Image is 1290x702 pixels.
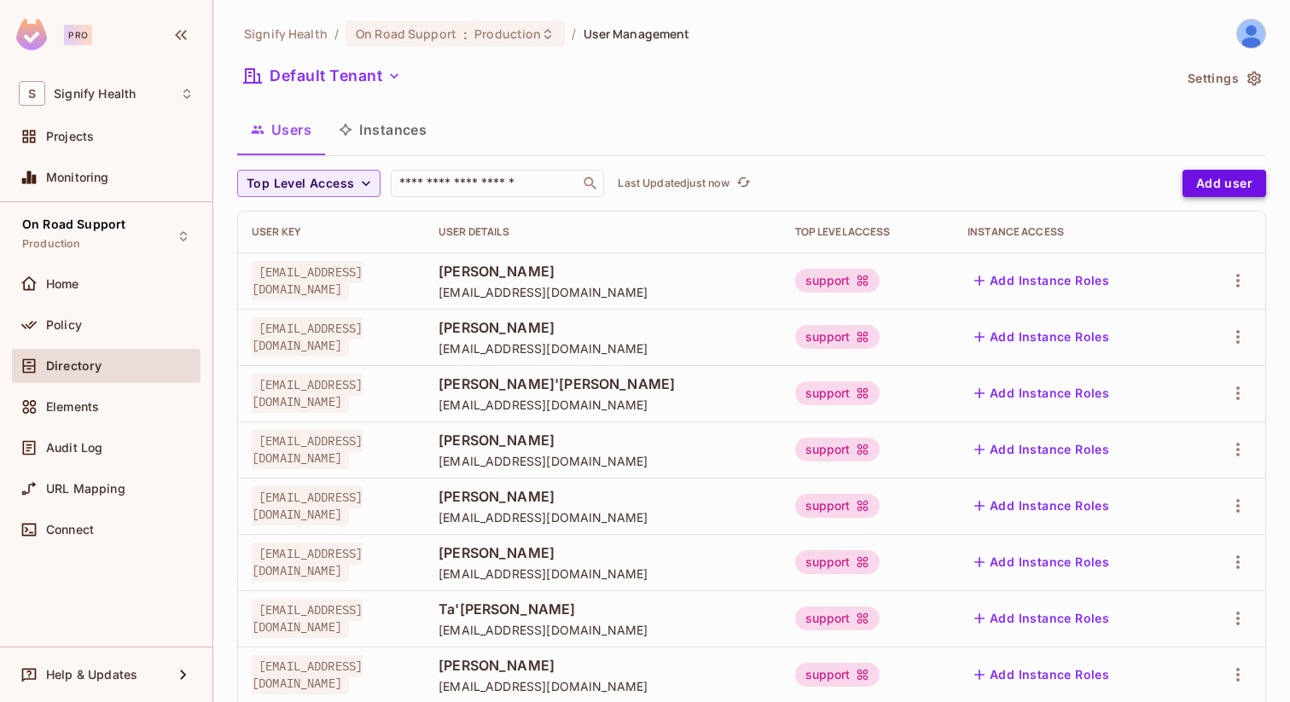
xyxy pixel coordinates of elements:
div: support [795,325,880,349]
span: [EMAIL_ADDRESS][DOMAIN_NAME] [252,261,363,300]
span: Directory [46,359,102,373]
button: Add Instance Roles [967,380,1116,407]
button: Add Instance Roles [967,323,1116,351]
span: [EMAIL_ADDRESS][DOMAIN_NAME] [252,430,363,469]
span: [EMAIL_ADDRESS][DOMAIN_NAME] [439,509,767,525]
span: [PERSON_NAME] [439,262,767,281]
span: [PERSON_NAME] [439,656,767,675]
span: Ta'[PERSON_NAME] [439,600,767,618]
button: Add user [1182,170,1266,197]
div: Instance Access [967,225,1177,239]
span: the active workspace [244,26,328,42]
li: / [572,26,576,42]
span: Production [22,237,81,251]
button: Instances [325,108,440,151]
span: Audit Log [46,441,102,455]
span: [EMAIL_ADDRESS][DOMAIN_NAME] [439,340,767,357]
span: : [462,27,468,41]
button: Settings [1181,65,1266,92]
img: SReyMgAAAABJRU5ErkJggg== [16,19,47,50]
span: [EMAIL_ADDRESS][DOMAIN_NAME] [252,542,363,582]
span: [PERSON_NAME] [439,487,767,506]
span: [PERSON_NAME]'[PERSON_NAME] [439,374,767,393]
button: Add Instance Roles [967,492,1116,519]
span: [EMAIL_ADDRESS][DOMAIN_NAME] [439,566,767,582]
div: support [795,606,880,630]
div: Pro [64,25,92,45]
div: support [795,438,880,461]
div: support [795,269,880,293]
span: URL Mapping [46,482,125,496]
button: Users [237,108,325,151]
span: Click to refresh data [729,173,753,194]
span: Connect [46,523,94,537]
span: [PERSON_NAME] [439,431,767,450]
div: User Details [439,225,767,239]
button: Top Level Access [237,170,381,197]
span: [PERSON_NAME] [439,318,767,337]
div: support [795,381,880,405]
span: Workspace: Signify Health [54,87,136,101]
div: support [795,550,880,574]
span: Elements [46,400,99,414]
span: [EMAIL_ADDRESS][DOMAIN_NAME] [252,374,363,413]
div: support [795,494,880,518]
span: [EMAIL_ADDRESS][DOMAIN_NAME] [439,453,767,469]
span: Monitoring [46,171,109,184]
button: Add Instance Roles [967,436,1116,463]
span: [EMAIL_ADDRESS][DOMAIN_NAME] [252,599,363,638]
button: Add Instance Roles [967,605,1116,632]
img: Devin Sarnacki [1237,20,1265,48]
span: User Management [584,26,690,42]
span: Help & Updates [46,668,137,682]
button: Default Tenant [237,62,408,90]
span: On Road Support [356,26,456,42]
span: refresh [736,175,751,192]
span: Home [46,277,79,291]
span: Policy [46,318,82,332]
div: Top Level Access [795,225,941,239]
span: S [19,81,45,106]
span: [EMAIL_ADDRESS][DOMAIN_NAME] [439,284,767,300]
span: [EMAIL_ADDRESS][DOMAIN_NAME] [252,317,363,357]
li: / [334,26,339,42]
span: On Road Support [22,218,125,231]
span: [EMAIL_ADDRESS][DOMAIN_NAME] [439,622,767,638]
span: [PERSON_NAME] [439,543,767,562]
button: Add Instance Roles [967,661,1116,688]
span: [EMAIL_ADDRESS][DOMAIN_NAME] [252,655,363,694]
button: Add Instance Roles [967,267,1116,294]
button: Add Instance Roles [967,548,1116,576]
p: Last Updated just now [618,177,729,190]
span: [EMAIL_ADDRESS][DOMAIN_NAME] [439,678,767,694]
span: [EMAIL_ADDRESS][DOMAIN_NAME] [252,486,363,525]
span: Production [474,26,541,42]
button: refresh [733,173,753,194]
div: support [795,663,880,687]
span: Top Level Access [247,173,354,194]
span: Projects [46,130,94,143]
div: User Key [252,225,411,239]
span: [EMAIL_ADDRESS][DOMAIN_NAME] [439,397,767,413]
